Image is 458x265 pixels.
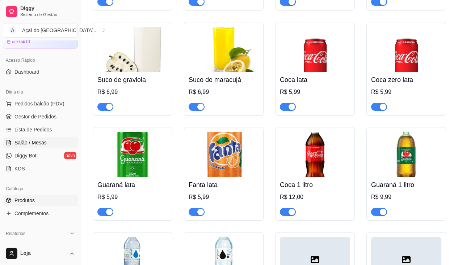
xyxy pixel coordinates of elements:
a: KDS [3,163,78,174]
div: R$ 6,99 [97,88,168,96]
a: Diggy Botnovo [3,150,78,161]
div: Catálogo [3,183,78,195]
h4: Coca 1 litro [280,180,350,190]
span: Sistema de Gestão [20,12,75,18]
span: Relatórios de vendas [14,242,62,249]
span: Lista de Pedidos [14,126,52,133]
button: Loja [3,245,78,262]
img: product-image [189,27,259,72]
span: Salão / Mesas [14,139,47,146]
img: product-image [371,132,441,177]
a: Complementos [3,208,78,219]
article: até 04/10 [12,39,30,45]
img: product-image [280,27,350,72]
span: Complementos [14,210,49,217]
span: Diggy Bot [14,152,37,159]
div: Acesso Rápido [3,55,78,66]
h4: Guaraná 1 litro [371,180,441,190]
div: Açaí do [GEOGRAPHIC_DATA] ... [22,27,98,34]
span: Loja [20,250,66,257]
div: R$ 5,99 [280,88,350,96]
h4: Guaraná lata [97,180,168,190]
span: Pedidos balcão (PDV) [14,100,64,107]
img: product-image [189,132,259,177]
h4: Coca zero lata [371,75,441,85]
div: R$ 5,99 [97,193,168,201]
h4: Coca lata [280,75,350,85]
div: R$ 9,99 [371,193,441,201]
button: Select a team [3,23,78,38]
div: R$ 5,99 [371,88,441,96]
img: product-image [371,27,441,72]
img: product-image [97,27,168,72]
a: Produtos [3,195,78,206]
span: Diggy [20,5,75,12]
span: Produtos [14,197,35,204]
div: R$ 6,99 [189,88,259,96]
span: KDS [14,165,25,172]
a: Gestor de Pedidos [3,111,78,122]
h4: Suco de graviola [97,75,168,85]
a: Relatórios de vendas [3,239,78,251]
div: Dia a dia [3,86,78,98]
img: product-image [280,132,350,177]
a: DiggySistema de Gestão [3,3,78,20]
img: product-image [97,132,168,177]
span: Relatórios [6,231,25,236]
a: Lista de Pedidos [3,124,78,135]
div: R$ 5,99 [189,193,259,201]
h4: Fanta lata [189,180,259,190]
span: Dashboard [14,68,39,75]
button: Pedidos balcão (PDV) [3,98,78,109]
h4: Suco de maracujá [189,75,259,85]
a: Dashboard [3,66,78,78]
span: Gestor de Pedidos [14,113,56,120]
span: A [9,27,16,34]
a: Salão / Mesas [3,137,78,148]
div: R$ 12,00 [280,193,350,201]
